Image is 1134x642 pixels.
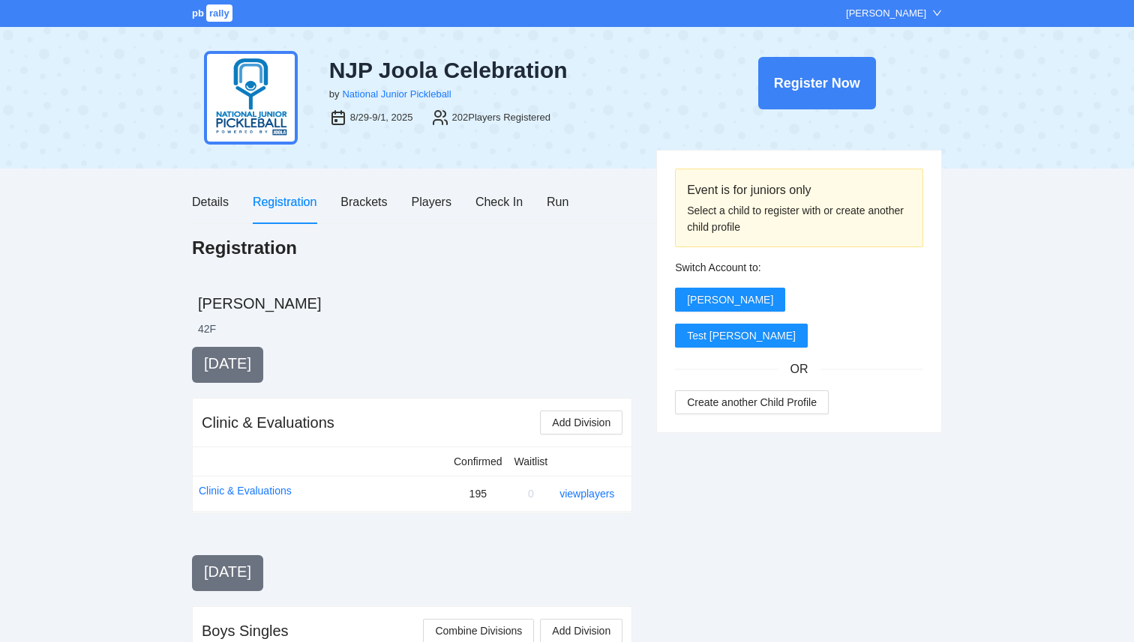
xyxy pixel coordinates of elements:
div: by [329,87,340,102]
span: rally [206,4,232,22]
img: njp-logo2.png [204,51,298,145]
span: Create another Child Profile [687,394,817,411]
span: 0 [528,488,534,500]
a: National Junior Pickleball [342,88,451,100]
button: [PERSON_NAME] [675,288,785,312]
span: [PERSON_NAME] [687,291,773,308]
span: Combine Divisions [435,623,522,639]
h1: Registration [192,236,297,260]
a: view players [559,488,614,500]
div: Details [192,193,229,211]
button: Test [PERSON_NAME] [675,324,808,348]
div: Check In [475,193,523,211]
span: OR [778,360,820,378]
span: [DATE] [204,355,251,372]
div: Waitlist [514,453,548,470]
span: Add Division [552,414,610,431]
div: Run [547,193,568,211]
div: Select a child to register with or create another child profile [687,202,911,235]
button: Add Division [540,411,622,434]
button: Register Now [758,57,876,109]
div: 202 Players Registered [452,110,551,125]
div: Registration [253,193,316,211]
div: Brackets [340,193,387,211]
li: 42 F [198,321,216,336]
span: Test [PERSON_NAME] [687,327,796,344]
span: down [932,8,942,18]
span: [DATE] [204,563,251,580]
div: Confirmed [454,453,502,470]
span: Add Division [552,623,610,639]
button: Create another Child Profile [675,390,829,414]
div: NJP Joola Celebration [329,57,680,84]
div: 8/29-9/1, 2025 [350,110,413,125]
div: Switch Account to: [675,259,923,276]
div: Event is for juniors only [687,181,911,199]
div: Players [412,193,451,211]
h2: [PERSON_NAME] [198,293,942,314]
span: pb [192,7,204,19]
a: pbrally [192,7,235,19]
div: [PERSON_NAME] [846,6,926,21]
a: Clinic & Evaluations [199,482,292,499]
td: 195 [448,476,508,511]
div: Boys Singles [202,620,289,641]
div: Clinic & Evaluations [202,412,334,433]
